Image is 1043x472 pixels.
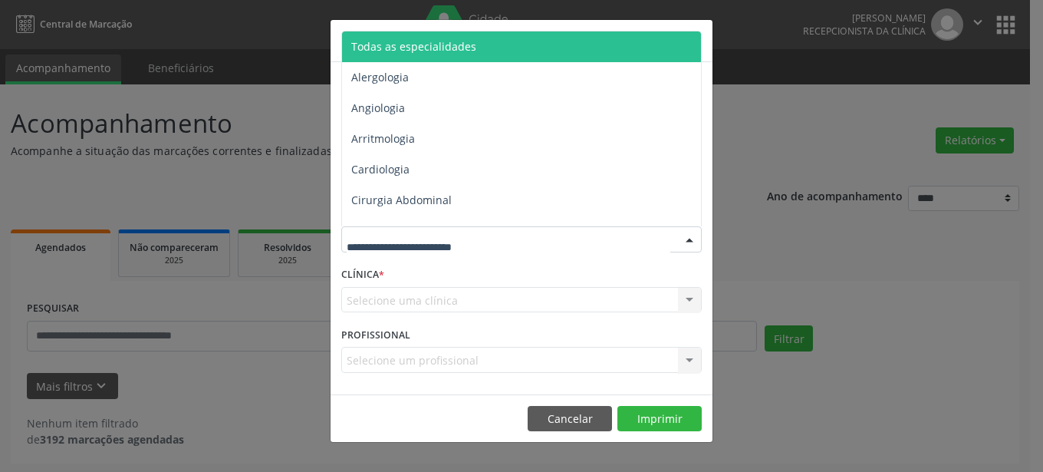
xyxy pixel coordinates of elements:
[341,31,517,51] h5: Relatório de agendamentos
[351,70,409,84] span: Alergologia
[617,406,702,432] button: Imprimir
[351,131,415,146] span: Arritmologia
[351,101,405,115] span: Angiologia
[351,193,452,207] span: Cirurgia Abdominal
[341,263,384,287] label: CLÍNICA
[351,223,446,238] span: Cirurgia Bariatrica
[341,323,410,347] label: PROFISSIONAL
[351,162,410,177] span: Cardiologia
[528,406,612,432] button: Cancelar
[351,39,476,54] span: Todas as especialidades
[682,20,712,58] button: Close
